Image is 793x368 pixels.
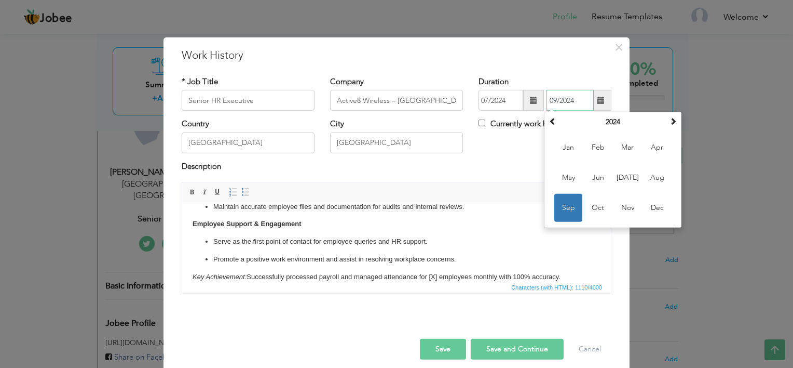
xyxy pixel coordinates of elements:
th: Select Year [559,114,667,130]
button: Save [420,339,466,360]
span: Oct [584,194,612,222]
label: * Job Title [182,76,218,87]
p: Serve as the first point of contact for employee queries and HR support. [31,34,398,45]
strong: Employee Support & Engagement [10,17,119,25]
span: × [614,38,623,57]
button: Close [610,39,627,56]
a: Insert/Remove Bulleted List [240,187,251,198]
a: Underline [212,187,223,198]
label: Description [182,161,221,172]
span: Nov [613,194,641,222]
p: Successfully processed payroll and managed attendance for [X] employees monthly with 100% accuracy. [10,69,418,80]
label: Duration [478,76,509,87]
label: Country [182,119,209,129]
h3: Work History [182,48,611,63]
span: Jan [554,134,582,162]
p: Promote a positive work environment and assist in resolving workplace concerns. [31,51,398,62]
a: Italic [199,187,211,198]
label: City [330,119,344,129]
em: Key Achievement: [10,70,64,78]
span: Jun [584,164,612,192]
span: Feb [584,134,612,162]
input: Currently work here [478,120,485,126]
span: [DATE] [613,164,641,192]
iframe: Rich Text Editor, workEditor [182,203,611,281]
div: Statistics [509,283,605,292]
label: Company [330,76,364,87]
span: Sep [554,194,582,222]
span: Previous Year [549,117,556,125]
span: Mar [613,134,641,162]
span: Aug [643,164,671,192]
button: Cancel [568,339,611,360]
span: Apr [643,134,671,162]
span: Dec [643,194,671,222]
a: Bold [187,187,198,198]
input: Present [546,90,594,111]
span: May [554,164,582,192]
input: From [478,90,523,111]
label: Currently work here [478,119,558,129]
a: Insert/Remove Numbered List [227,187,239,198]
span: Characters (with HTML): 1110/4000 [509,283,604,292]
span: Next Year [669,117,677,125]
button: Save and Continue [471,339,564,360]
